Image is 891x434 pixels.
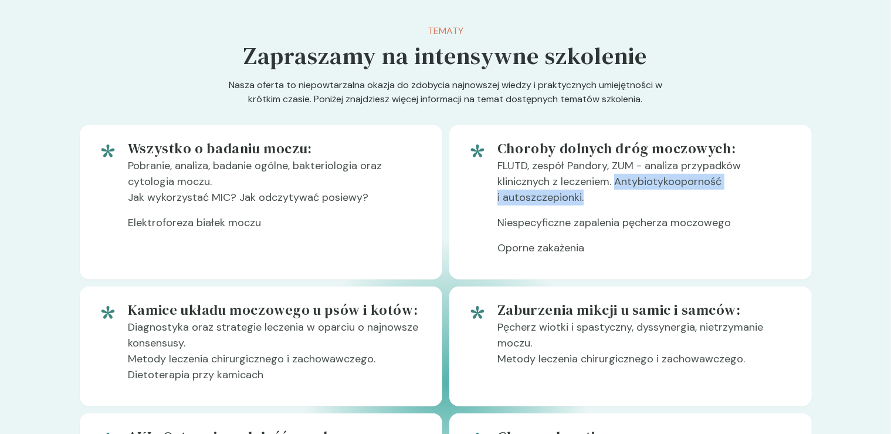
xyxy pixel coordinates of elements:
p: Oporne zakażenia [497,240,793,265]
h5: Wszystko o badaniu moczu: [128,139,424,158]
p: Nasza oferta to niepowtarzalna okazja do zdobycia najnowszej wiedzy i praktycznych umiejętności w... [221,78,671,125]
p: Pęcherz wiotki i spastyczny, dyssynergia, nietrzymanie moczu. Metody leczenia chirurgicznego i za... [497,319,793,376]
p: Elektroforeza białek moczu [128,215,424,240]
p: Pobranie, analiza, badanie ogólne, bakteriologia oraz cytologia moczu. Jak wykorzystać MIC? Jak o... [128,158,424,215]
h5: Choroby dolnych dróg moczowych: [497,139,793,158]
h5: Zapraszamy na intensywne szkolenie [244,38,648,73]
p: FLUTD, zespół Pandory, ZUM - analiza przypadków klinicznych z leczeniem. Antybiotykooporność i au... [497,158,793,215]
p: Diagnostyka oraz strategie leczenia w oparciu o najnowsze konsensusy. Metody leczenia chirurgiczn... [128,319,424,392]
h5: Zaburzenia mikcji u samic i samców: [497,301,793,319]
h5: Kamice układu moczowego u psów i kotów: [128,301,424,319]
p: Tematy [244,24,648,38]
p: Niespecyficzne zapalenia pęcherza moczowego [497,215,793,240]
